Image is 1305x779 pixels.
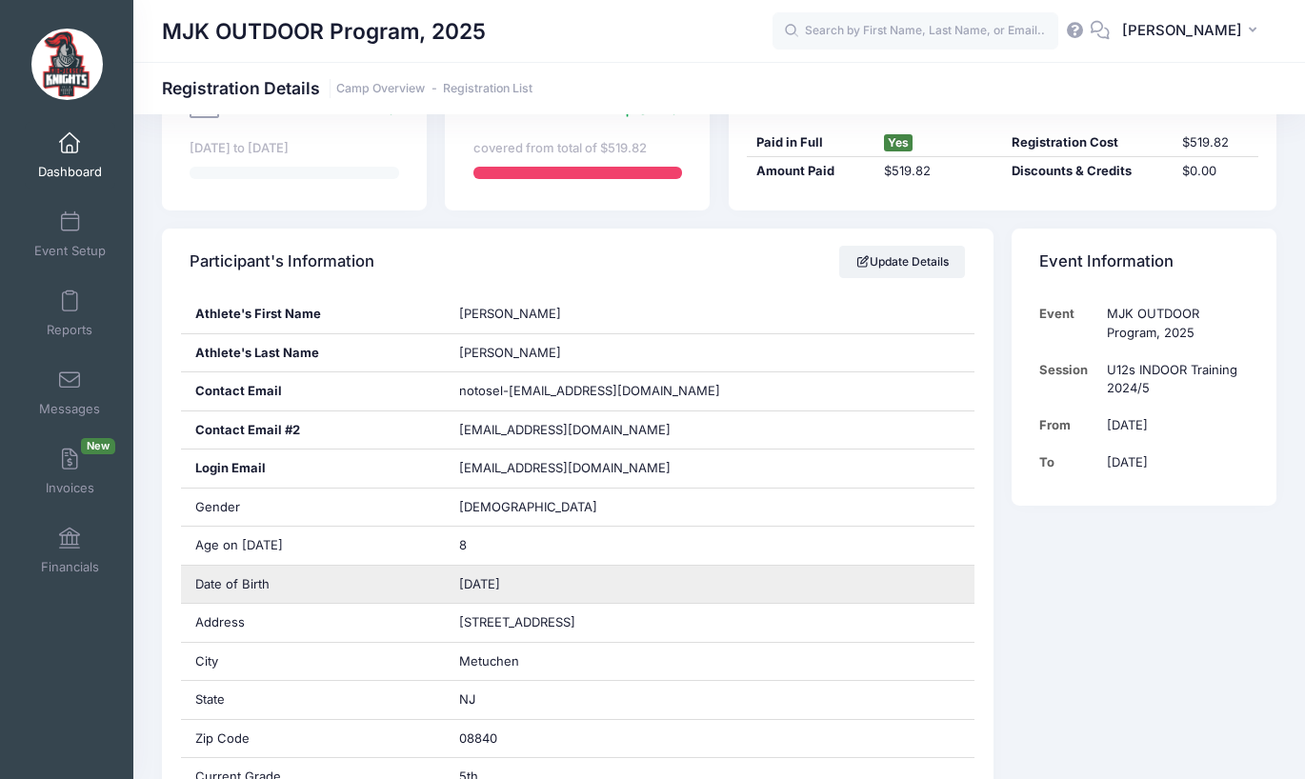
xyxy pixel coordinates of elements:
td: From [1039,407,1097,444]
a: Update Details [839,246,966,278]
input: Search by First Name, Last Name, or Email... [773,12,1058,50]
h1: Registration Details [162,78,532,98]
span: notosel-[EMAIL_ADDRESS][DOMAIN_NAME] [459,383,720,398]
span: 0 [383,90,399,120]
div: Age on [DATE] [181,527,446,565]
td: To [1039,444,1097,481]
div: Athlete's First Name [181,295,446,333]
span: Dashboard [38,164,102,180]
a: Dashboard [25,122,115,189]
span: $520 [619,90,682,120]
a: Reports [25,280,115,347]
a: Camp Overview [336,82,425,96]
div: Date of Birth [181,566,446,604]
span: [STREET_ADDRESS] [459,614,575,629]
div: Contact Email [181,372,446,410]
span: [PERSON_NAME] [1122,20,1242,41]
div: Contact Email #2 [181,411,446,449]
button: [PERSON_NAME] [1110,10,1276,53]
span: NJ [459,691,475,707]
span: Financials [41,559,99,575]
a: Registration List [443,82,532,96]
span: [EMAIL_ADDRESS][DOMAIN_NAME] [459,421,697,440]
h4: Participant's Information [190,235,374,290]
span: Invoices [46,480,94,496]
img: MJK OUTDOOR Program, 2025 [31,29,103,100]
td: Event [1039,295,1097,351]
span: [DEMOGRAPHIC_DATA] [459,499,597,514]
div: State [181,681,446,719]
span: [PERSON_NAME] [459,306,561,321]
span: Yes [884,134,913,151]
td: Session [1039,351,1097,408]
span: 08840 [459,730,497,746]
td: MJK OUTDOOR Program, 2025 [1097,295,1249,351]
div: $0.00 [1173,162,1257,181]
h1: MJK OUTDOOR Program, 2025 [162,10,486,53]
div: Login Email [181,449,446,488]
div: Discounts & Credits [1002,162,1173,181]
a: Event Setup [25,201,115,268]
div: $519.82 [1173,133,1257,152]
span: Reports [47,322,92,338]
span: [DATE] [459,576,500,591]
span: Messages [39,401,100,417]
span: [PERSON_NAME] [459,345,561,360]
td: U12s INDOOR Training 2024/5 [1097,351,1249,408]
span: [EMAIL_ADDRESS][DOMAIN_NAME] [459,459,697,478]
div: Athlete's Last Name [181,334,446,372]
span: 8 [459,537,467,552]
div: covered from total of $519.82 [473,139,682,158]
a: Messages [25,359,115,426]
div: $519.82 [874,162,1002,181]
div: Address [181,604,446,642]
div: City [181,643,446,681]
h4: Event Information [1039,235,1174,290]
div: Gender [181,489,446,527]
div: Paid in Full [747,133,874,152]
a: InvoicesNew [25,438,115,505]
td: [DATE] [1097,444,1249,481]
div: Zip Code [181,720,446,758]
span: Event Setup [34,243,106,259]
div: Registration Cost [1002,133,1173,152]
div: Amount Paid [747,162,874,181]
td: [DATE] [1097,407,1249,444]
span: Metuchen [459,653,519,669]
span: New [81,438,115,454]
div: [DATE] to [DATE] [190,139,398,158]
a: Financials [25,517,115,584]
